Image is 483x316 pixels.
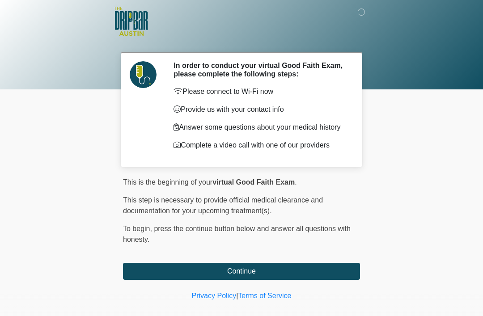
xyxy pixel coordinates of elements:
img: Agent Avatar [130,61,157,88]
p: Provide us with your contact info [174,104,347,115]
button: Continue [123,263,360,280]
span: This step is necessary to provide official medical clearance and documentation for your upcoming ... [123,196,323,215]
p: Please connect to Wi-Fi now [174,86,347,97]
h2: In order to conduct your virtual Good Faith Exam, please complete the following steps: [174,61,347,78]
span: . [295,178,297,186]
p: Answer some questions about your medical history [174,122,347,133]
a: | [236,292,238,299]
span: press the continue button below and answer all questions with honesty. [123,225,351,243]
p: Complete a video call with one of our providers [174,140,347,151]
a: Terms of Service [238,292,291,299]
span: To begin, [123,225,154,232]
a: Privacy Policy [192,292,237,299]
strong: virtual Good Faith Exam [212,178,295,186]
span: This is the beginning of your [123,178,212,186]
img: The DRIPBaR - Austin The Domain Logo [114,7,148,36]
